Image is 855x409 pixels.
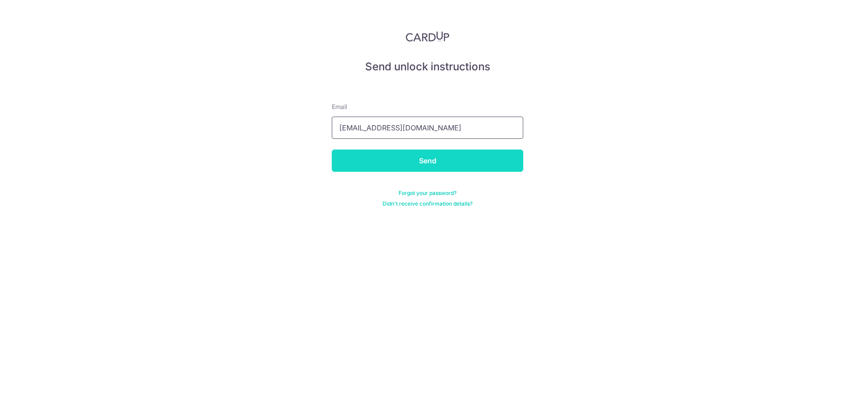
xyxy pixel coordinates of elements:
img: CardUp Logo [406,31,449,42]
a: Didn't receive confirmation details? [383,200,472,207]
input: Enter your Email [332,117,523,139]
input: Send [332,150,523,172]
span: translation missing: en.devise.label.Email [332,103,347,110]
a: Forgot your password? [399,190,456,197]
h5: Send unlock instructions [332,60,523,74]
